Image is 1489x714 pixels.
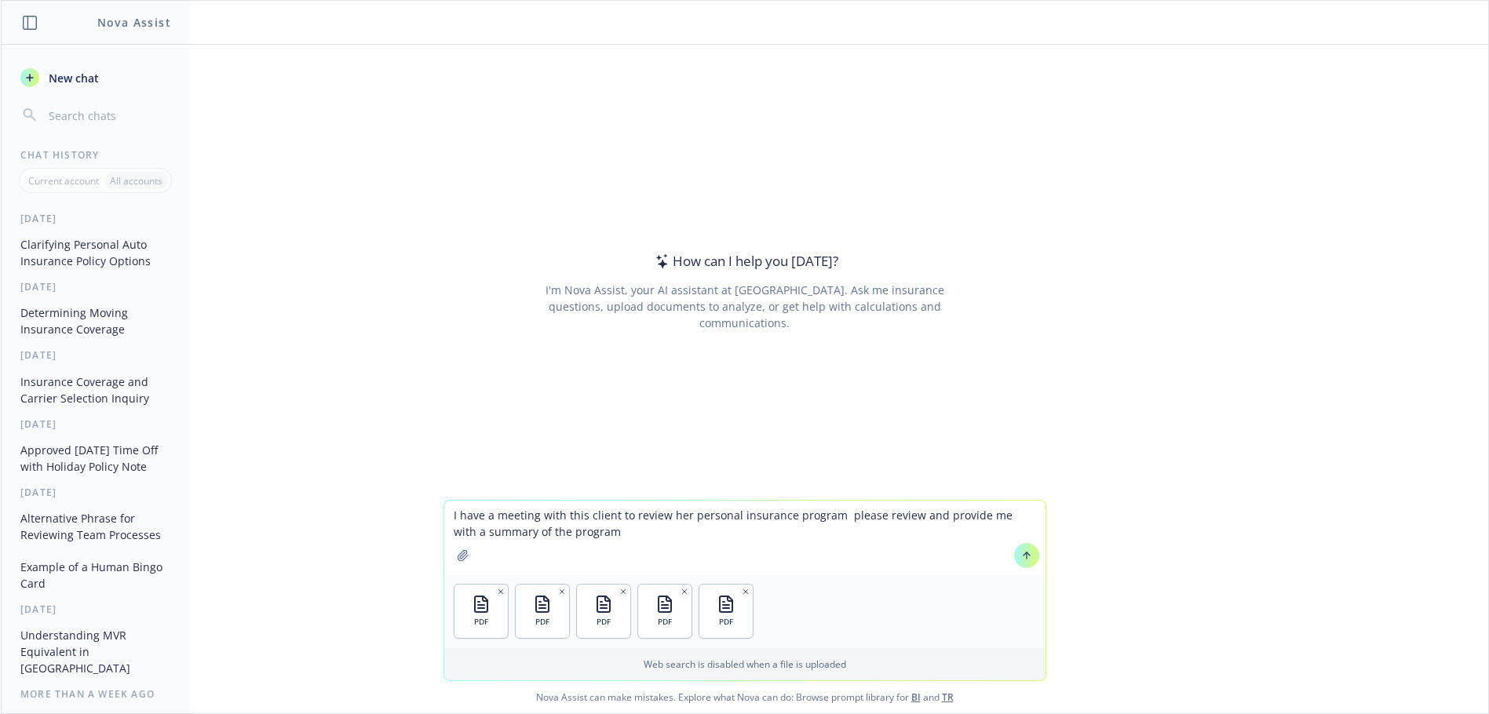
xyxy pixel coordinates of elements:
div: [DATE] [2,603,189,616]
h1: Nova Assist [97,14,171,31]
button: New chat [14,64,177,92]
button: Alternative Phrase for Reviewing Team Processes [14,505,177,548]
div: [DATE] [2,280,189,293]
span: PDF [474,617,488,627]
button: PDF [699,585,753,638]
p: Current account [28,174,99,188]
a: TR [942,690,954,704]
span: PDF [597,617,611,627]
button: Clarifying Personal Auto Insurance Policy Options [14,231,177,274]
input: Search chats [46,104,170,126]
button: Example of a Human Bingo Card [14,554,177,596]
span: Nova Assist can make mistakes. Explore what Nova can do: Browse prompt library for and [7,681,1482,713]
button: Insurance Coverage and Carrier Selection Inquiry [14,369,177,411]
div: How can I help you [DATE]? [651,251,838,271]
div: [DATE] [2,417,189,431]
button: PDF [454,585,508,638]
span: PDF [719,617,733,627]
span: PDF [535,617,549,627]
button: Determining Moving Insurance Coverage [14,300,177,342]
span: New chat [46,70,99,86]
button: Approved [DATE] Time Off with Holiday Policy Note [14,437,177,479]
div: [DATE] [2,486,189,499]
div: More than a week ago [2,687,189,701]
div: I'm Nova Assist, your AI assistant at [GEOGRAPHIC_DATA]. Ask me insurance questions, upload docum... [524,282,965,331]
a: BI [911,690,921,704]
span: PDF [658,617,672,627]
button: PDF [638,585,692,638]
button: PDF [516,585,569,638]
div: [DATE] [2,212,189,225]
p: All accounts [110,174,162,188]
button: Understanding MVR Equivalent in [GEOGRAPHIC_DATA] [14,622,177,681]
textarea: I have a meeting with this client to review her personal insurance program please review and prov... [444,501,1046,574]
button: PDF [577,585,630,638]
div: Chat History [2,148,189,162]
div: [DATE] [2,348,189,362]
p: Web search is disabled when a file is uploaded [454,658,1036,671]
